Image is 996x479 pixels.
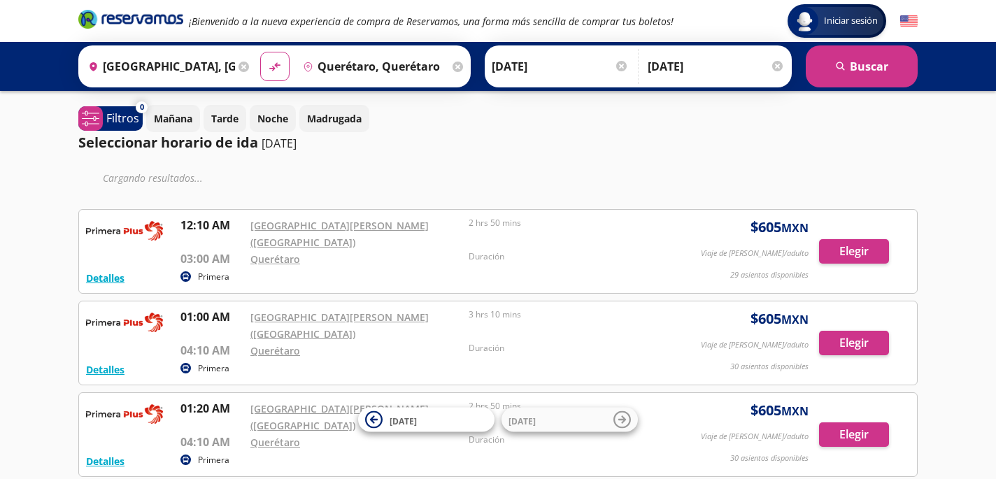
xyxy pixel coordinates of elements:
button: [DATE] [358,408,495,432]
a: [GEOGRAPHIC_DATA][PERSON_NAME] ([GEOGRAPHIC_DATA]) [250,219,429,249]
p: Primera [198,271,229,283]
span: Iniciar sesión [818,14,883,28]
span: 0 [140,101,144,113]
em: Cargando resultados ... [103,171,203,185]
span: [DATE] [508,415,536,427]
a: Querétaro [250,252,300,266]
img: RESERVAMOS [86,400,163,428]
button: Buscar [806,45,918,87]
a: Querétaro [250,344,300,357]
p: Mañana [154,111,192,126]
p: Noche [257,111,288,126]
button: Tarde [204,105,246,132]
p: Viaje de [PERSON_NAME]/adulto [701,248,809,259]
a: Brand Logo [78,8,183,34]
button: Detalles [86,271,124,285]
input: Elegir Fecha [492,49,629,84]
i: Brand Logo [78,8,183,29]
button: Detalles [86,454,124,469]
span: $ 605 [750,400,809,421]
small: MXN [781,220,809,236]
em: ¡Bienvenido a la nueva experiencia de compra de Reservamos, una forma más sencilla de comprar tus... [189,15,674,28]
p: Viaje de [PERSON_NAME]/adulto [701,339,809,351]
p: Primera [198,362,229,375]
a: Querétaro [250,436,300,449]
span: $ 605 [750,308,809,329]
button: Noche [250,105,296,132]
button: Mañana [146,105,200,132]
button: English [900,13,918,30]
button: Elegir [819,331,889,355]
input: Buscar Destino [297,49,450,84]
p: 29 asientos disponibles [730,269,809,281]
small: MXN [781,403,809,419]
button: Detalles [86,362,124,377]
p: Primera [198,454,229,466]
p: 30 asientos disponibles [730,361,809,373]
p: 2 hrs 50 mins [469,217,680,229]
button: [DATE] [501,408,638,432]
a: [GEOGRAPHIC_DATA][PERSON_NAME] ([GEOGRAPHIC_DATA]) [250,310,429,341]
p: 01:00 AM [180,308,243,325]
a: [GEOGRAPHIC_DATA][PERSON_NAME] ([GEOGRAPHIC_DATA]) [250,402,429,432]
p: Madrugada [307,111,362,126]
p: Filtros [106,110,139,127]
span: $ 605 [750,217,809,238]
p: Duración [469,434,680,446]
p: 2 hrs 50 mins [469,400,680,413]
p: 04:10 AM [180,342,243,359]
p: Seleccionar horario de ida [78,132,258,153]
img: RESERVAMOS [86,308,163,336]
p: [DATE] [262,135,297,152]
span: [DATE] [390,415,417,427]
button: Elegir [819,239,889,264]
input: Buscar Origen [83,49,235,84]
small: MXN [781,312,809,327]
p: 03:00 AM [180,250,243,267]
p: Tarde [211,111,239,126]
button: Elegir [819,422,889,447]
p: Duración [469,250,680,263]
img: RESERVAMOS [86,217,163,245]
button: 0Filtros [78,106,143,131]
p: 30 asientos disponibles [730,452,809,464]
p: 04:10 AM [180,434,243,450]
p: 12:10 AM [180,217,243,234]
p: Viaje de [PERSON_NAME]/adulto [701,431,809,443]
p: Duración [469,342,680,355]
p: 3 hrs 10 mins [469,308,680,321]
input: Opcional [648,49,785,84]
p: 01:20 AM [180,400,243,417]
button: Madrugada [299,105,369,132]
